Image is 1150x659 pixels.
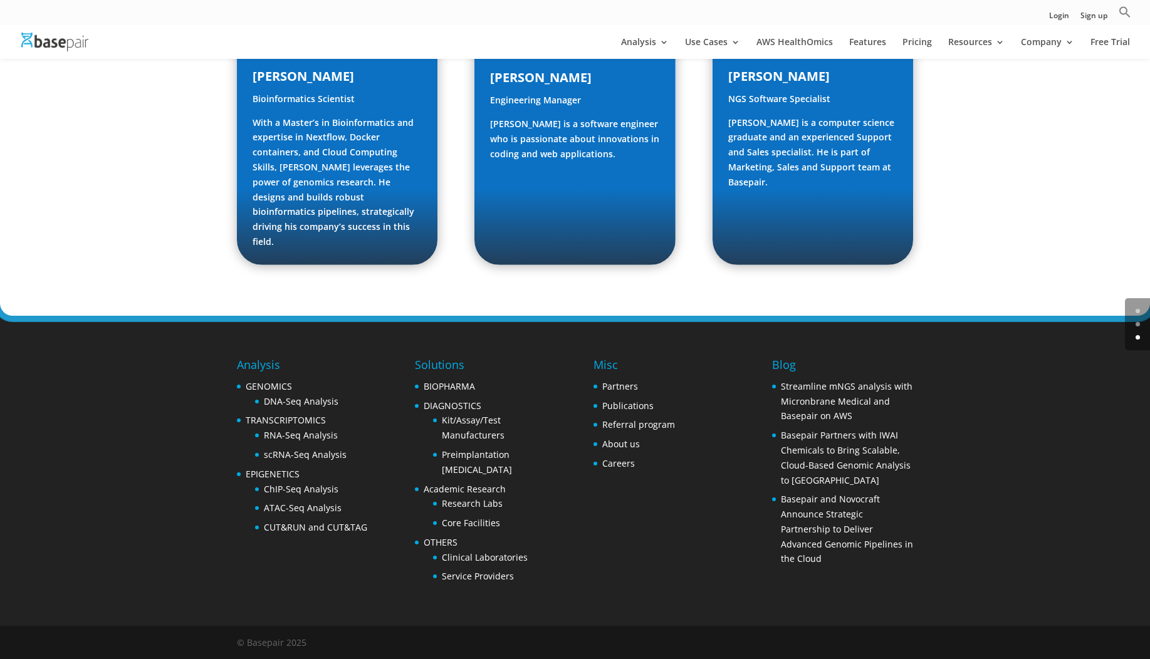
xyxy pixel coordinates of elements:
a: 0 [1136,309,1140,313]
a: Streamline mNGS analysis with Micronbrane Medical and Basepair on AWS [781,380,912,422]
span: [PERSON_NAME] [728,68,830,85]
h4: Misc [593,356,675,379]
a: Research Labs [442,497,503,509]
a: Free Trial [1090,38,1130,59]
a: Search Icon Link [1119,6,1131,25]
iframe: Drift Widget Chat Controller [909,556,1135,644]
div: © Basepair 2025 [237,635,306,656]
a: 2 [1136,335,1140,340]
a: Use Cases [685,38,740,59]
a: BIOPHARMA [424,380,475,392]
a: Analysis [621,38,669,59]
span: [PERSON_NAME] [490,69,592,86]
a: Resources [948,38,1005,59]
h4: Analysis [237,356,367,379]
a: 1 [1136,322,1140,326]
a: EPIGENETICS [246,468,300,480]
svg: Search [1119,6,1131,18]
a: Pricing [902,38,932,59]
a: Sign up [1080,12,1107,25]
p: [PERSON_NAME] is a software engineer who is passionate about innovations in coding and web applic... [490,117,659,161]
span: [PERSON_NAME] [253,68,354,85]
a: AWS HealthOmics [756,38,833,59]
a: Basepair and Novocraft Announce Strategic Partnership to Deliver Advanced Genomic Pipelines in th... [781,493,913,564]
a: scRNA-Seq Analysis [264,449,347,460]
a: Basepair Partners with IWAI Chemicals to Bring Scalable, Cloud-Based Genomic Analysis to [GEOGRAP... [781,429,911,485]
a: Kit/Assay/Test Manufacturers [442,414,504,441]
a: ChIP-Seq Analysis [264,483,338,495]
a: DIAGNOSTICS [424,400,481,412]
img: Basepair [21,33,88,51]
p: With a Master’s in Bioinformatics and expertise in Nextflow, Docker containers, and Cloud Computi... [253,115,422,249]
h4: Blog [772,356,913,379]
a: GENOMICS [246,380,292,392]
a: Careers [602,457,635,469]
p: Bioinformatics Scientist [253,91,422,115]
a: Preimplantation [MEDICAL_DATA] [442,449,512,475]
a: TRANSCRIPTOMICS [246,414,326,426]
a: CUT&RUN and CUT&TAG [264,521,367,533]
a: RNA-Seq Analysis [264,429,338,441]
h4: Solutions [415,356,556,379]
a: Clinical Laboratories [442,551,528,563]
a: Login [1049,12,1069,25]
p: Engineering Manager [490,93,659,117]
a: Service Providers [442,570,514,582]
a: OTHERS [424,536,457,548]
a: Company [1021,38,1074,59]
a: Academic Research [424,483,506,495]
p: [PERSON_NAME] is a computer science graduate and an experienced Support and Sales specialist. He ... [728,115,897,190]
a: Publications [602,400,654,412]
a: ATAC-Seq Analysis [264,502,342,514]
a: Core Facilities [442,517,500,529]
a: Features [849,38,886,59]
p: NGS Software Specialist [728,91,897,115]
a: Referral program [602,418,675,430]
a: Partners [602,380,638,392]
a: DNA-Seq Analysis [264,395,338,407]
a: About us [602,438,640,450]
